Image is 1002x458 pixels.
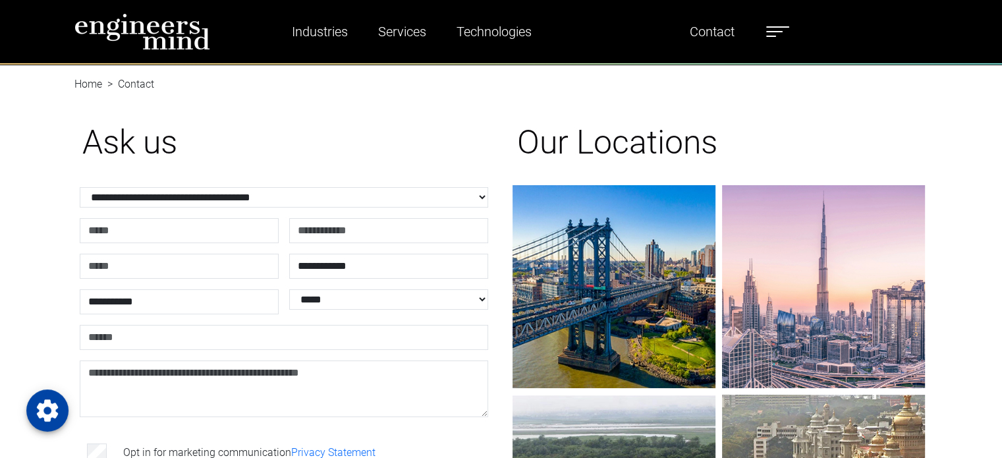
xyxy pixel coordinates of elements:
nav: breadcrumb [74,63,928,79]
li: Contact [102,76,154,92]
img: gif [513,185,715,388]
h1: Ask us [82,123,486,162]
a: Contact [684,16,740,47]
img: gif [722,185,925,388]
a: Services [373,16,431,47]
a: Industries [287,16,353,47]
a: Home [74,78,102,90]
a: Technologies [451,16,537,47]
h1: Our Locations [517,123,920,162]
img: logo [74,13,210,50]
